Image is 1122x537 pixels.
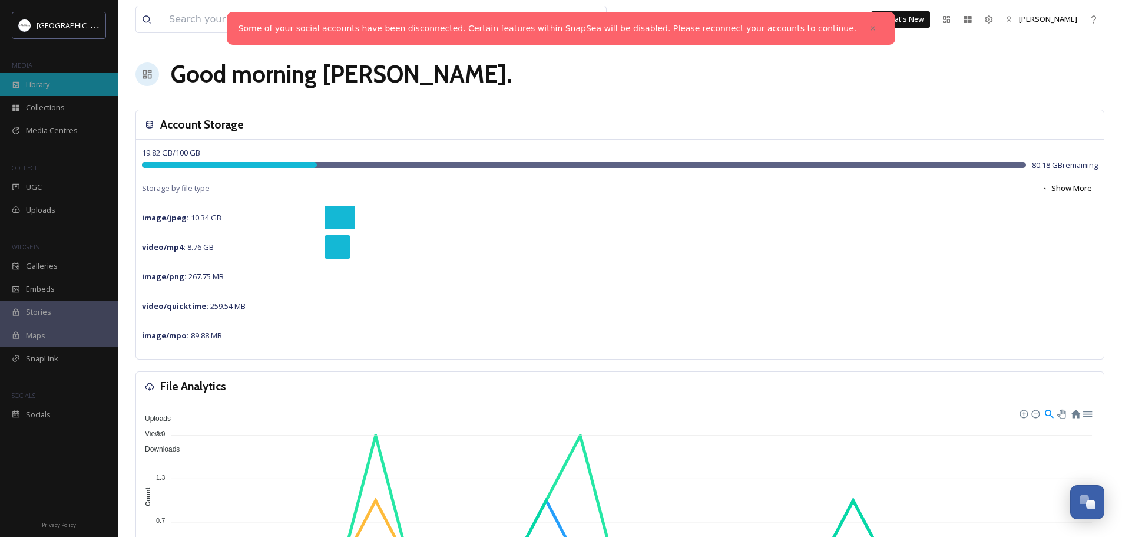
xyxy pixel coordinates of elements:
[1019,14,1077,24] span: [PERSON_NAME]
[136,430,164,438] span: Views
[26,284,55,295] span: Embeds
[19,19,31,31] img: Frame%2013.png
[26,409,51,420] span: Socials
[239,22,857,35] a: Some of your social accounts have been disconnected. Certain features within SnapSea will be disa...
[142,212,221,223] span: 10.34 GB
[999,8,1083,31] a: [PERSON_NAME]
[142,301,246,311] span: 259.54 MB
[531,8,600,31] a: View all files
[163,6,510,32] input: Search your library
[26,79,49,90] span: Library
[156,474,165,481] tspan: 1.3
[12,391,35,400] span: SOCIALS
[1070,408,1080,418] div: Reset Zoom
[1031,409,1039,417] div: Zoom Out
[42,521,76,529] span: Privacy Policy
[142,330,189,341] strong: image/mpo :
[1070,485,1104,519] button: Open Chat
[142,330,222,341] span: 89.88 MB
[1057,410,1064,417] div: Panning
[42,517,76,531] a: Privacy Policy
[37,19,111,31] span: [GEOGRAPHIC_DATA]
[160,116,244,133] h3: Account Storage
[142,301,208,311] strong: video/quicktime :
[142,183,210,194] span: Storage by file type
[1082,408,1092,418] div: Menu
[1019,409,1027,417] div: Zoom In
[26,261,58,272] span: Galleries
[26,205,55,216] span: Uploads
[142,242,186,252] strong: video/mp4 :
[142,271,187,282] strong: image/png :
[160,378,226,395] h3: File Analytics
[144,487,151,506] text: Count
[156,430,165,437] tspan: 2.0
[1032,160,1098,171] span: 80.18 GB remaining
[26,307,51,318] span: Stories
[142,147,200,158] span: 19.82 GB / 100 GB
[142,271,224,282] span: 267.75 MB
[136,414,171,423] span: Uploads
[1044,408,1054,418] div: Selection Zoom
[142,242,214,252] span: 8.76 GB
[12,242,39,251] span: WIDGETS
[136,445,180,453] span: Downloads
[1035,177,1098,200] button: Show More
[26,102,65,113] span: Collections
[12,61,32,70] span: MEDIA
[12,163,37,172] span: COLLECT
[142,212,189,223] strong: image/jpeg :
[26,353,58,364] span: SnapLink
[871,11,930,28] a: What's New
[156,517,165,524] tspan: 0.7
[26,330,45,341] span: Maps
[26,182,42,193] span: UGC
[171,57,512,92] h1: Good morning [PERSON_NAME] .
[26,125,78,136] span: Media Centres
